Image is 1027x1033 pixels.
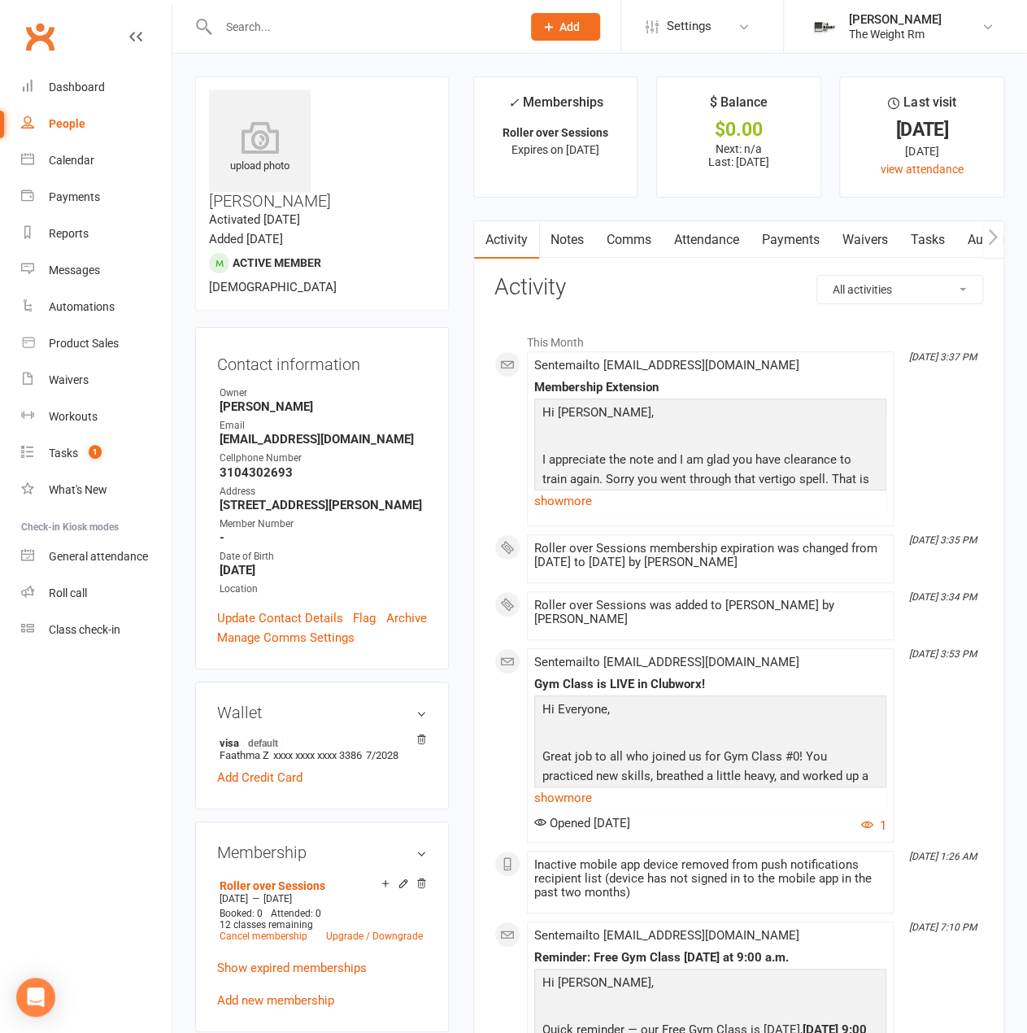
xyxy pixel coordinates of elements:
[21,252,172,289] a: Messages
[849,27,942,41] div: The Weight Rm
[217,704,427,721] h3: Wallet
[534,381,886,394] div: Membership Extension
[49,410,98,423] div: Workouts
[909,851,977,862] i: [DATE] 1:26 AM
[220,736,419,749] strong: visa
[672,142,806,168] p: Next: n/a Last: [DATE]
[534,787,886,809] a: show more
[710,92,768,121] div: $ Balance
[534,490,886,512] a: show more
[209,232,283,246] time: Added [DATE]
[217,628,355,647] a: Manage Comms Settings
[21,179,172,216] a: Payments
[220,451,427,466] div: Cellphone Number
[215,892,427,905] div: —
[220,465,427,480] strong: 3104302693
[49,154,94,167] div: Calendar
[220,498,427,512] strong: [STREET_ADDRESS][PERSON_NAME]
[220,563,427,578] strong: [DATE]
[538,747,882,809] p: Great job to all who joined us for Gym Class #0! You practiced new skills, breathed a little heav...
[49,81,105,94] div: Dashboard
[209,212,300,227] time: Activated [DATE]
[855,142,989,160] div: [DATE]
[751,221,831,259] a: Payments
[326,931,423,942] a: Upgrade / Downgrade
[21,289,172,325] a: Automations
[386,608,427,628] a: Archive
[534,542,886,569] div: Roller over Sessions membership expiration was changed from [DATE] to [DATE] by [PERSON_NAME]
[220,386,427,401] div: Owner
[559,20,580,33] span: Add
[49,337,119,350] div: Product Sales
[849,12,942,27] div: [PERSON_NAME]
[220,931,307,942] a: Cancel membership
[220,919,313,931] span: 12 classes remaining
[909,922,977,933] i: [DATE] 7:10 PM
[21,142,172,179] a: Calendar
[273,749,362,761] span: xxxx xxxx xxxx 3386
[808,11,841,43] img: thumb_image1749576563.png
[21,612,172,648] a: Class kiosk mode
[217,843,427,861] h3: Membership
[539,221,595,259] a: Notes
[21,399,172,435] a: Workouts
[888,92,955,121] div: Last visit
[209,90,435,210] h3: [PERSON_NAME]
[209,121,311,175] div: upload photo
[220,484,427,499] div: Address
[881,163,964,176] a: view attendance
[220,399,427,414] strong: [PERSON_NAME]
[507,95,518,111] i: ✓
[667,8,712,45] span: Settings
[217,608,343,628] a: Update Contact Details
[909,351,977,363] i: [DATE] 3:37 PM
[494,325,983,351] li: This Month
[909,591,977,603] i: [DATE] 3:34 PM
[49,447,78,460] div: Tasks
[534,599,886,626] div: Roller over Sessions was added to [PERSON_NAME] by [PERSON_NAME]
[220,549,427,564] div: Date of Birth
[21,575,172,612] a: Roll call
[217,961,367,975] a: Show expired memberships
[534,951,886,965] div: Reminder: Free Gym Class [DATE] at 9:00 a.m.
[49,190,100,203] div: Payments
[21,538,172,575] a: General attendance kiosk mode
[909,534,977,546] i: [DATE] 3:35 PM
[49,623,120,636] div: Class check-in
[538,973,882,996] p: Hi [PERSON_NAME],
[220,582,427,597] div: Location
[511,143,599,156] span: Expires on [DATE]
[494,275,983,300] h3: Activity
[20,16,60,57] a: Clubworx
[217,993,334,1008] a: Add new membership
[21,435,172,472] a: Tasks 1
[21,362,172,399] a: Waivers
[538,700,882,723] p: Hi Everyone,
[271,908,321,919] span: Attended: 0
[366,749,398,761] span: 7/2028
[220,516,427,532] div: Member Number
[534,655,799,669] span: Sent email to [EMAIL_ADDRESS][DOMAIN_NAME]
[209,280,337,294] span: [DEMOGRAPHIC_DATA]
[16,978,55,1017] div: Open Intercom Messenger
[49,483,107,496] div: What's New
[213,15,510,38] input: Search...
[503,126,608,139] strong: Roller over Sessions
[21,216,172,252] a: Reports
[217,734,427,764] li: Faathma Z
[49,550,148,563] div: General attendance
[538,450,882,512] p: I appreciate the note and I am glad you have clearance to train again. Sorry you went through tha...
[21,472,172,508] a: What's New
[49,373,89,386] div: Waivers
[49,586,87,599] div: Roll call
[49,117,85,130] div: People
[217,349,427,373] h3: Contact information
[531,13,600,41] button: Add
[220,879,325,892] a: Roller over Sessions
[49,264,100,277] div: Messages
[899,221,956,259] a: Tasks
[538,403,882,426] p: Hi [PERSON_NAME],
[220,418,427,434] div: Email
[21,325,172,362] a: Product Sales
[89,445,102,459] span: 1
